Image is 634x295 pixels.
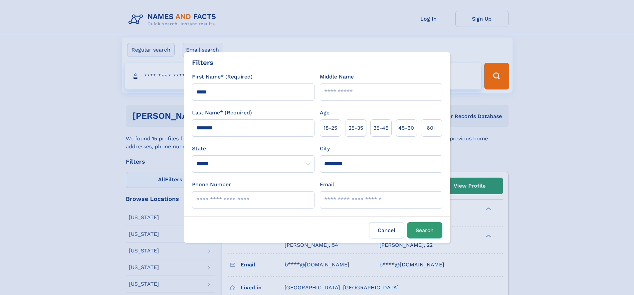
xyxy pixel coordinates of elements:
label: Age [320,109,329,117]
button: Search [407,222,442,238]
label: State [192,145,315,153]
label: First Name* (Required) [192,73,253,81]
span: 25‑35 [348,124,363,132]
span: 60+ [427,124,437,132]
label: Cancel [369,222,404,238]
div: Filters [192,58,213,68]
label: City [320,145,330,153]
span: 18‑25 [323,124,337,132]
label: Phone Number [192,181,231,189]
span: 35‑45 [373,124,388,132]
span: 45‑60 [398,124,414,132]
label: Last Name* (Required) [192,109,252,117]
label: Email [320,181,334,189]
label: Middle Name [320,73,354,81]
